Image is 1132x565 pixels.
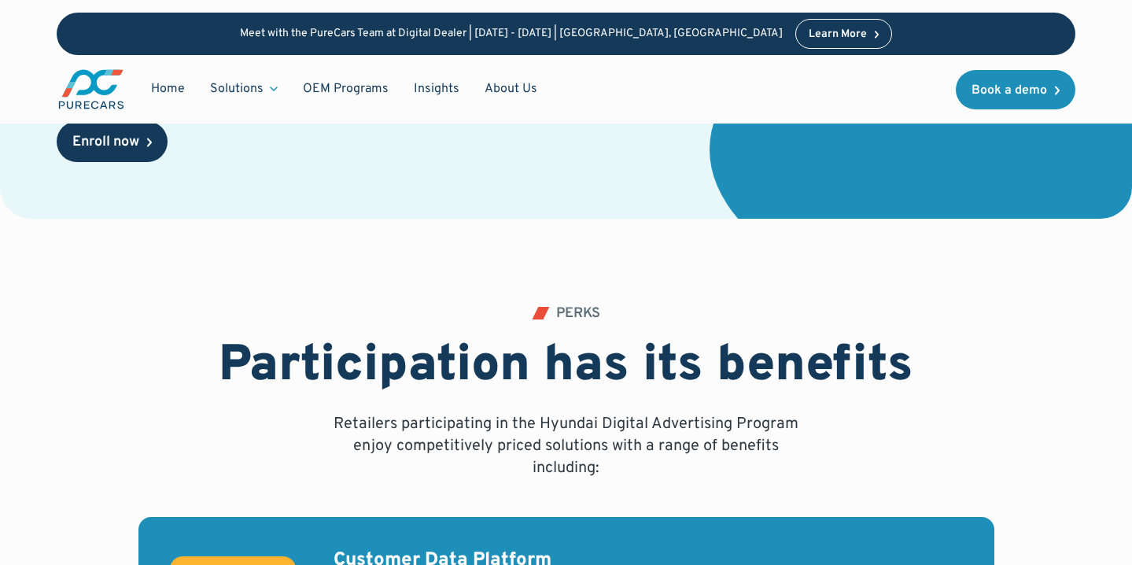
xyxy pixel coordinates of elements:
[197,74,290,104] div: Solutions
[219,337,913,397] h2: Participation has its benefits
[72,135,139,150] div: Enroll now
[327,413,806,479] p: Retailers participating in the Hyundai Digital Advertising Program enjoy competitively priced sol...
[809,29,867,40] div: Learn More
[138,74,197,104] a: Home
[290,74,401,104] a: OEM Programs
[210,80,264,98] div: Solutions
[972,84,1047,97] div: Book a demo
[556,307,600,321] div: PERKS
[57,68,126,111] img: purecars logo
[57,121,168,162] a: Enroll now
[240,28,783,41] p: Meet with the PureCars Team at Digital Dealer | [DATE] - [DATE] | [GEOGRAPHIC_DATA], [GEOGRAPHIC_...
[956,70,1075,109] a: Book a demo
[57,68,126,111] a: main
[472,74,550,104] a: About Us
[795,19,893,49] a: Learn More
[401,74,472,104] a: Insights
